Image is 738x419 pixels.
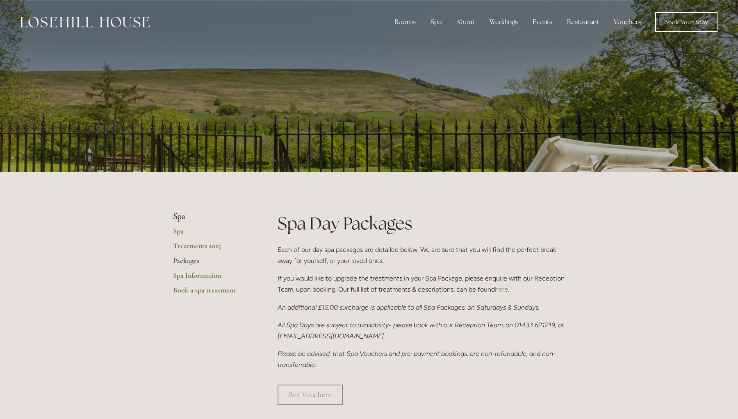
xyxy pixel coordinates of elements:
div: About [450,14,481,30]
p: Each of our day spa packages are detailed below. We are sure that you will find the perfect break... [278,244,565,266]
div: Rooms [388,14,422,30]
a: here [495,285,508,293]
div: Restaurant [560,14,606,30]
div: Spa [424,14,448,30]
h1: Spa Day Packages [278,211,565,236]
a: Vouchers [607,14,648,30]
div: Events [526,14,559,30]
a: Spa [173,226,251,241]
p: If you would like to upgrade the treatments in your Spa Package, please enquire with our Receptio... [278,273,565,295]
img: Losehill House [20,17,150,27]
a: Treatments 2025 [173,241,251,256]
a: Buy Vouchers [278,385,343,405]
a: Packages [173,256,251,271]
em: All Spa Days are subject to availability- please book with our Reception Team, on 01433 621219, o... [278,321,565,340]
em: Please be advised, that Spa Vouchers and pre-payment bookings, are non-refundable, and non-transf... [278,350,556,369]
a: Book a spa treatment [173,285,251,300]
a: Book Your Stay [655,12,717,32]
div: Weddings [483,14,524,30]
em: An additional £15.00 surcharge is applicable to all Spa Packages, on Saturdays & Sundays. [278,303,540,311]
li: Spa [173,211,251,222]
a: Spa Information [173,271,251,285]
